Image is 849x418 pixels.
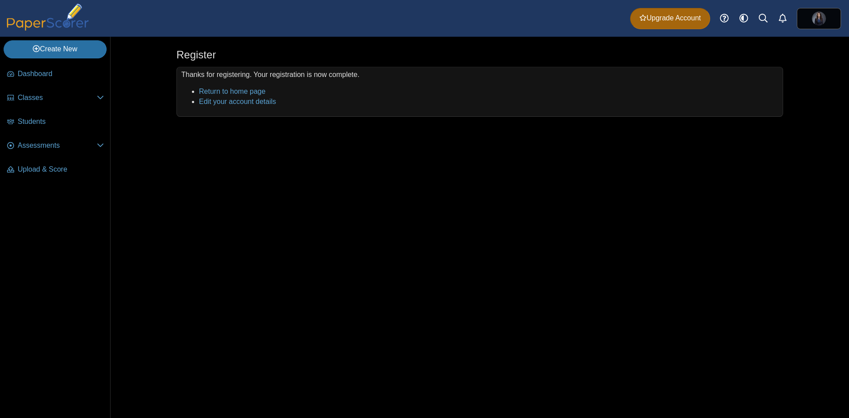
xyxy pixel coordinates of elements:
[176,47,216,62] h1: Register
[4,88,107,109] a: Classes
[4,135,107,157] a: Assessments
[18,93,97,103] span: Classes
[773,9,792,28] a: Alerts
[812,12,826,26] span: Nora Parra
[639,13,701,23] span: Upgrade Account
[4,40,107,58] a: Create New
[812,12,826,26] img: ps.58TAcA8sWmBgvGWV
[4,111,107,133] a: Students
[797,8,841,29] a: ps.58TAcA8sWmBgvGWV
[18,165,104,174] span: Upload & Score
[4,24,92,32] a: PaperScorer
[4,159,107,180] a: Upload & Score
[4,4,92,31] img: PaperScorer
[18,69,104,79] span: Dashboard
[18,117,104,127] span: Students
[18,141,97,150] span: Assessments
[199,88,265,95] a: Return to home page
[4,64,107,85] a: Dashboard
[630,8,710,29] a: Upgrade Account
[176,67,783,117] div: Thanks for registering. Your registration is now complete.
[199,98,276,105] a: Edit your account details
